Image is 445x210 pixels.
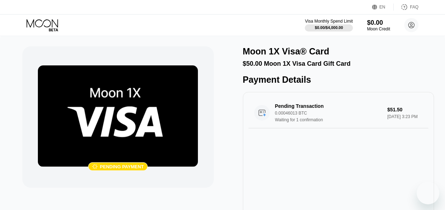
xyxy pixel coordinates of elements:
[367,19,390,27] div: $0.00
[275,111,390,116] div: 0.00046013 BTC
[92,164,98,170] div: 
[275,117,390,122] div: Waiting for 1 confirmation
[305,19,353,31] div: Visa Monthly Spend Limit$0.00/$4,000.00
[305,19,353,24] div: Visa Monthly Spend Limit
[275,103,382,109] div: Pending Transaction
[387,114,423,119] div: [DATE] 3:23 PM
[243,46,329,57] div: Moon 1X Visa® Card
[315,25,343,30] div: $0.00 / $4,000.00
[372,4,394,11] div: EN
[243,60,434,68] div: $50.00 Moon 1X Visa Card Gift Card
[380,5,386,10] div: EN
[243,75,434,85] div: Payment Details
[367,27,390,31] div: Moon Credit
[394,4,418,11] div: FAQ
[249,98,429,128] div: Pending Transaction0.00046013 BTCWaiting for 1 confirmation$51.50[DATE] 3:23 PM
[410,5,418,10] div: FAQ
[387,107,423,112] div: $51.50
[100,164,144,169] div: Pending payment
[367,19,390,31] div: $0.00Moon Credit
[417,182,439,204] iframe: Button to launch messaging window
